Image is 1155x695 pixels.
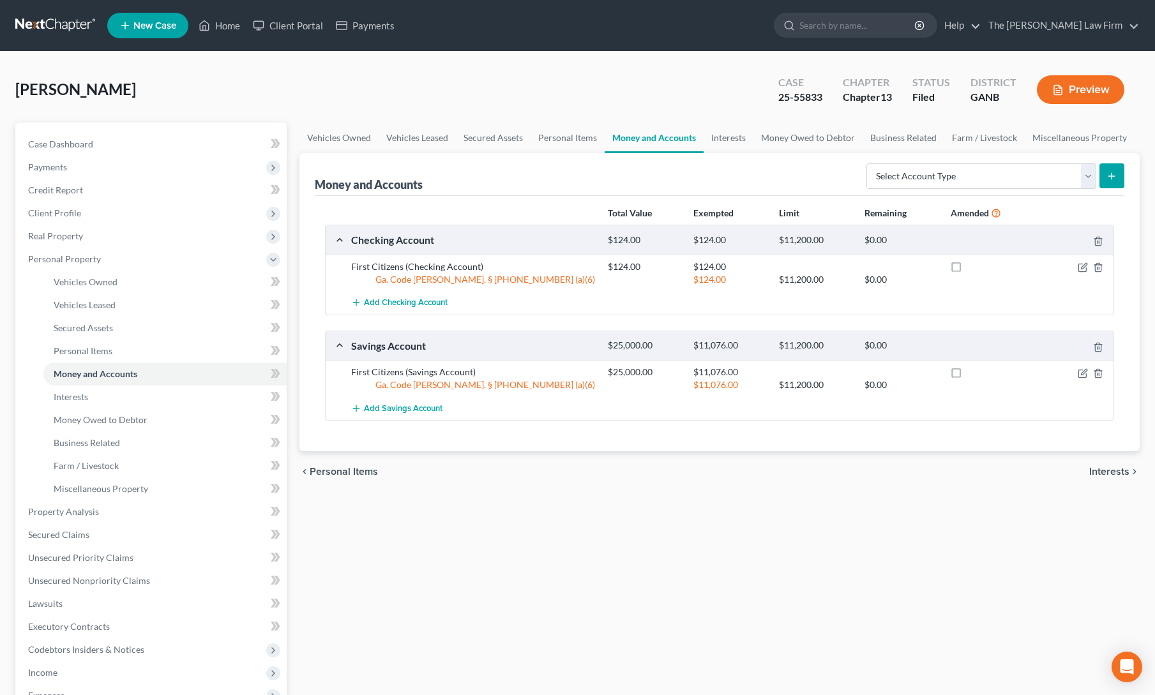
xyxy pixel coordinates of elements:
div: Savings Account [345,339,601,352]
div: Money and Accounts [315,177,423,192]
button: Add Checking Account [351,291,448,315]
a: Vehicles Owned [43,271,287,294]
a: Interests [704,123,753,153]
span: Lawsuits [28,598,63,609]
a: Interests [43,385,287,408]
div: $124.00 [687,260,773,273]
span: Unsecured Priority Claims [28,552,133,563]
a: Personal Items [43,340,287,362]
span: Interests [54,391,88,402]
div: Open Intercom Messenger [1112,652,1142,682]
a: Vehicles Leased [379,123,456,153]
a: Secured Claims [18,523,287,546]
span: Interests [1089,467,1129,477]
div: $0.00 [858,340,944,352]
div: $0.00 [858,234,944,246]
div: District [970,75,1016,90]
a: Credit Report [18,179,287,202]
a: Home [192,14,246,37]
a: Secured Assets [43,317,287,340]
button: Add Savings Account [351,396,442,420]
div: GANB [970,90,1016,105]
div: Ga. Code [PERSON_NAME]. § [PHONE_NUMBER] (a)(6) [345,378,601,391]
div: $0.00 [858,378,944,391]
a: Personal Items [531,123,605,153]
a: Client Portal [246,14,329,37]
span: Credit Report [28,184,83,195]
span: Money Owed to Debtor [54,414,147,425]
span: Miscellaneous Property [54,483,148,494]
span: Payments [28,161,67,172]
div: $25,000.00 [601,340,687,352]
div: First Citizens (Savings Account) [345,366,601,378]
a: Secured Assets [456,123,531,153]
div: $124.00 [601,260,687,273]
a: Lawsuits [18,592,287,615]
span: Farm / Livestock [54,460,119,471]
i: chevron_left [299,467,310,477]
strong: Exempted [693,207,734,218]
span: Add Checking Account [364,298,448,308]
span: Codebtors Insiders & Notices [28,644,144,655]
div: Case [778,75,822,90]
div: $11,200.00 [773,340,858,352]
div: Filed [912,90,950,105]
span: Secured Claims [28,529,89,540]
a: Money Owed to Debtor [43,408,287,431]
span: Property Analysis [28,506,99,517]
strong: Limit [779,207,799,218]
span: Executory Contracts [28,621,110,632]
a: Unsecured Priority Claims [18,546,287,569]
a: Miscellaneous Property [1025,123,1135,153]
div: $124.00 [601,234,687,246]
a: Unsecured Nonpriority Claims [18,569,287,592]
a: Vehicles Owned [299,123,379,153]
div: $11,076.00 [687,378,773,391]
div: $124.00 [687,234,773,246]
a: The [PERSON_NAME] Law Firm [982,14,1139,37]
div: $124.00 [687,273,773,286]
a: Business Related [863,123,944,153]
span: Case Dashboard [28,138,93,149]
span: New Case [133,21,176,31]
div: $0.00 [858,273,944,286]
span: Personal Items [310,467,378,477]
a: Property Analysis [18,500,287,523]
div: Ga. Code [PERSON_NAME]. § [PHONE_NUMBER] (a)(6) [345,273,601,286]
a: Money and Accounts [43,362,287,385]
div: $11,200.00 [773,378,858,391]
div: First Citizens (Checking Account) [345,260,601,273]
button: Interests chevron_right [1089,467,1140,477]
span: Money and Accounts [54,368,137,379]
div: Chapter [843,75,892,90]
span: [PERSON_NAME] [15,80,136,98]
div: Status [912,75,950,90]
a: Payments [329,14,401,37]
i: chevron_right [1129,467,1140,477]
span: Unsecured Nonpriority Claims [28,575,150,586]
span: Personal Property [28,253,101,264]
span: Secured Assets [54,322,113,333]
a: Money Owed to Debtor [753,123,863,153]
div: Chapter [843,90,892,105]
a: Farm / Livestock [944,123,1025,153]
span: Personal Items [54,345,112,356]
div: $25,000.00 [601,366,687,378]
div: $11,076.00 [687,340,773,352]
a: Executory Contracts [18,615,287,638]
div: Checking Account [345,233,601,246]
span: Business Related [54,437,120,448]
a: Case Dashboard [18,133,287,156]
a: Farm / Livestock [43,454,287,477]
span: Vehicles Owned [54,276,117,287]
div: 25-55833 [778,90,822,105]
div: $11,200.00 [773,273,858,286]
input: Search by name... [799,13,916,37]
span: Income [28,667,57,678]
strong: Amended [951,207,989,218]
a: Help [938,14,981,37]
strong: Remaining [864,207,907,218]
a: Miscellaneous Property [43,477,287,500]
span: Real Property [28,230,83,241]
strong: Total Value [608,207,652,218]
